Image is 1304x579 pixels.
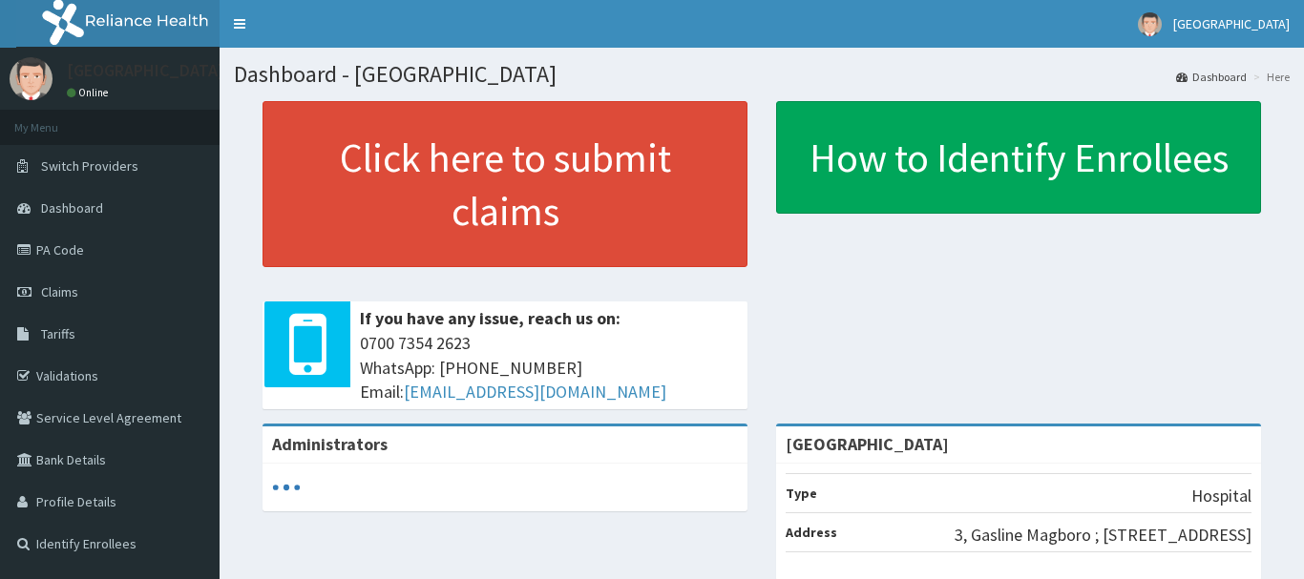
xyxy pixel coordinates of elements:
span: Claims [41,283,78,300]
p: Hospital [1191,484,1251,508]
strong: [GEOGRAPHIC_DATA] [786,433,949,455]
img: User Image [10,57,53,100]
b: Address [786,524,837,541]
img: User Image [1138,12,1162,36]
h1: Dashboard - [GEOGRAPHIC_DATA] [234,62,1290,87]
p: 3, Gasline Magboro ; [STREET_ADDRESS] [955,523,1251,548]
span: [GEOGRAPHIC_DATA] [1173,15,1290,32]
span: Tariffs [41,325,75,342]
span: Dashboard [41,199,103,217]
a: Online [67,86,113,99]
b: Type [786,485,817,502]
p: [GEOGRAPHIC_DATA] [67,62,224,79]
li: Here [1249,69,1290,85]
span: Switch Providers [41,157,138,175]
span: 0700 7354 2623 WhatsApp: [PHONE_NUMBER] Email: [360,331,738,404]
a: [EMAIL_ADDRESS][DOMAIN_NAME] [404,381,666,403]
b: If you have any issue, reach us on: [360,307,620,329]
a: Click here to submit claims [263,101,747,267]
a: Dashboard [1176,69,1247,85]
b: Administrators [272,433,388,455]
a: How to Identify Enrollees [776,101,1261,214]
svg: audio-loading [272,473,301,502]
